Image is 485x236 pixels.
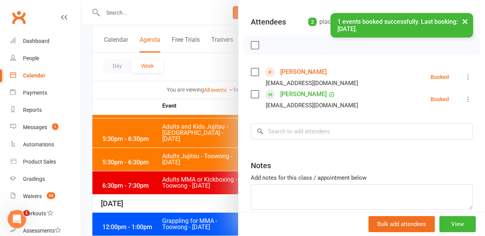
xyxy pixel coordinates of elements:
[280,66,327,78] a: [PERSON_NAME]
[10,153,81,170] a: Product Sales
[368,216,435,232] button: Bulk add attendees
[23,72,45,79] div: Calendar
[10,33,81,50] a: Dashboard
[10,102,81,119] a: Reports
[23,90,47,96] div: Payments
[23,176,45,182] div: Gradings
[52,123,58,130] span: 1
[47,192,55,199] span: 55
[458,13,472,29] button: ×
[251,173,473,182] div: Add notes for this class / appointment below
[23,210,30,216] span: 1
[431,74,449,80] div: Booked
[23,228,61,234] div: Assessments
[10,136,81,153] a: Automations
[8,210,26,228] iframe: Intercom live chat
[431,97,449,102] div: Booked
[23,55,39,61] div: People
[439,216,476,232] button: View
[10,170,81,188] a: Gradings
[10,205,81,222] a: Workouts
[23,107,42,113] div: Reports
[10,119,81,136] a: Messages 1
[23,210,46,216] div: Workouts
[10,188,81,205] a: Waivers 55
[10,84,81,102] a: Payments
[23,124,47,130] div: Messages
[9,8,28,27] a: Clubworx
[266,100,358,110] div: [EMAIL_ADDRESS][DOMAIN_NAME]
[280,88,327,100] a: [PERSON_NAME]
[23,38,49,44] div: Dashboard
[10,50,81,67] a: People
[266,78,358,88] div: [EMAIL_ADDRESS][DOMAIN_NAME]
[251,123,473,139] input: Search to add attendees
[23,193,42,199] div: Waivers
[330,13,473,38] div: 1 events booked successfully. Last booking: [DATE].
[251,160,271,171] div: Notes
[23,159,56,165] div: Product Sales
[10,67,81,84] a: Calendar
[23,141,54,147] div: Automations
